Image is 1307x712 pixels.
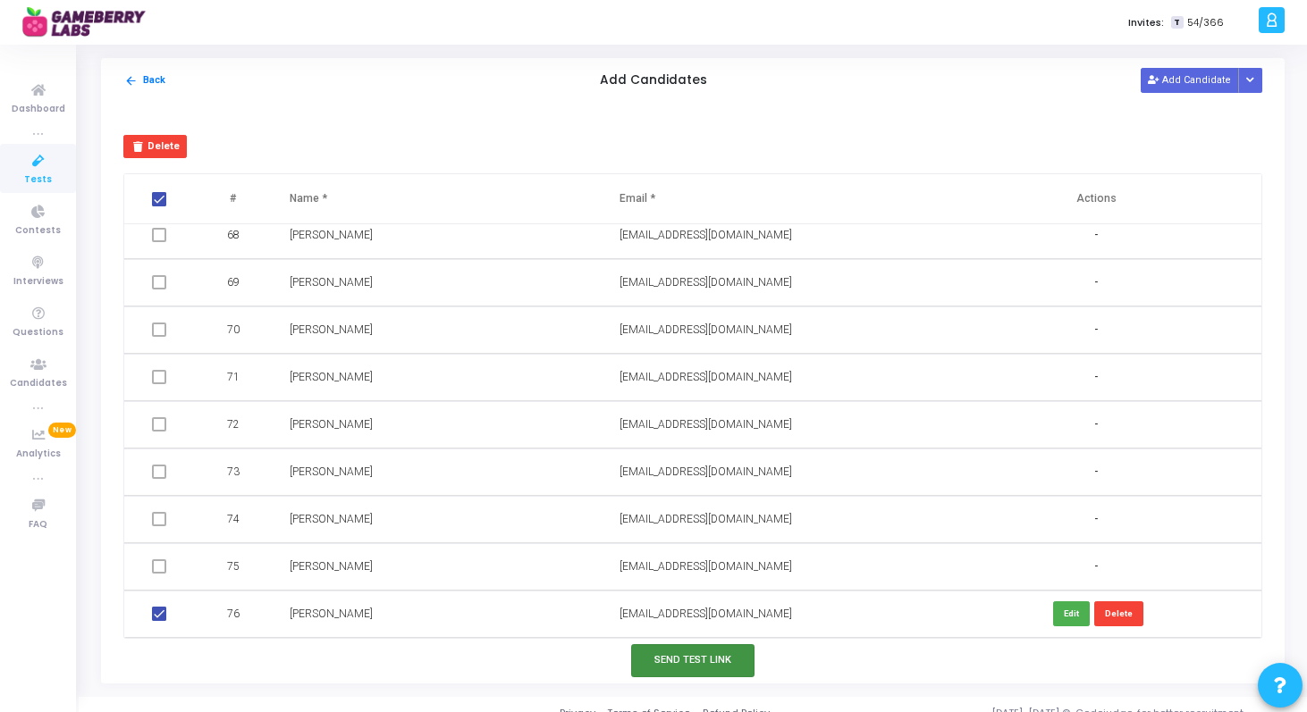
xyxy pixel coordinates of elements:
span: Questions [13,325,63,340]
span: - [1094,465,1098,480]
button: Back [123,72,166,89]
span: FAQ [29,517,47,532]
span: [EMAIL_ADDRESS][DOMAIN_NAME] [620,465,792,478]
h5: Add Candidates [600,73,707,88]
span: 74 [227,511,240,527]
span: [PERSON_NAME] [290,513,373,525]
span: [EMAIL_ADDRESS][DOMAIN_NAME] [620,229,792,241]
th: # [198,174,271,224]
span: Tests [24,172,52,188]
button: Add Candidate [1141,68,1239,92]
span: [EMAIL_ADDRESS][DOMAIN_NAME] [620,418,792,431]
span: Analytics [16,447,61,462]
span: 76 [227,606,240,622]
span: - [1094,512,1098,527]
span: Dashboard [12,102,65,117]
span: Contests [15,223,61,239]
span: - [1094,417,1098,432]
button: Edit [1053,601,1090,625]
span: [PERSON_NAME] [290,276,373,289]
button: Delete [1094,601,1143,625]
span: [PERSON_NAME] [290,323,373,336]
button: Send Test Link [631,644,755,677]
span: 72 [227,416,240,432]
span: 70 [227,322,240,338]
span: New [48,423,76,438]
span: [PERSON_NAME] [290,229,373,241]
span: - [1094,559,1098,574]
span: [PERSON_NAME] [290,371,373,383]
span: [EMAIL_ADDRESS][DOMAIN_NAME] [620,323,792,336]
th: Name * [272,174,602,224]
span: [PERSON_NAME] [290,607,373,620]
span: [PERSON_NAME] [290,418,373,431]
span: 73 [227,464,240,480]
span: [EMAIL_ADDRESS][DOMAIN_NAME] [620,513,792,525]
span: - [1094,275,1098,290]
img: logo [22,4,156,40]
span: 75 [227,558,240,574]
button: Delete [123,135,187,158]
span: [PERSON_NAME] [290,560,373,573]
span: - [1094,370,1098,385]
span: 71 [227,369,240,385]
span: 68 [227,227,240,243]
span: - [1094,322,1098,338]
span: [PERSON_NAME] [290,465,373,478]
span: 54/366 [1187,15,1224,30]
span: [EMAIL_ADDRESS][DOMAIN_NAME] [620,276,792,289]
th: Actions [932,174,1261,224]
span: Candidates [10,376,67,391]
th: Email * [602,174,932,224]
span: [EMAIL_ADDRESS][DOMAIN_NAME] [620,560,792,573]
div: Button group with nested dropdown [1238,68,1263,92]
mat-icon: arrow_back [124,74,138,88]
span: 69 [227,274,240,290]
span: [EMAIL_ADDRESS][DOMAIN_NAME] [620,371,792,383]
label: Invites: [1128,15,1164,30]
span: [EMAIL_ADDRESS][DOMAIN_NAME] [620,607,792,620]
span: - [1094,228,1098,243]
span: T [1171,16,1183,29]
span: Interviews [13,274,63,289]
